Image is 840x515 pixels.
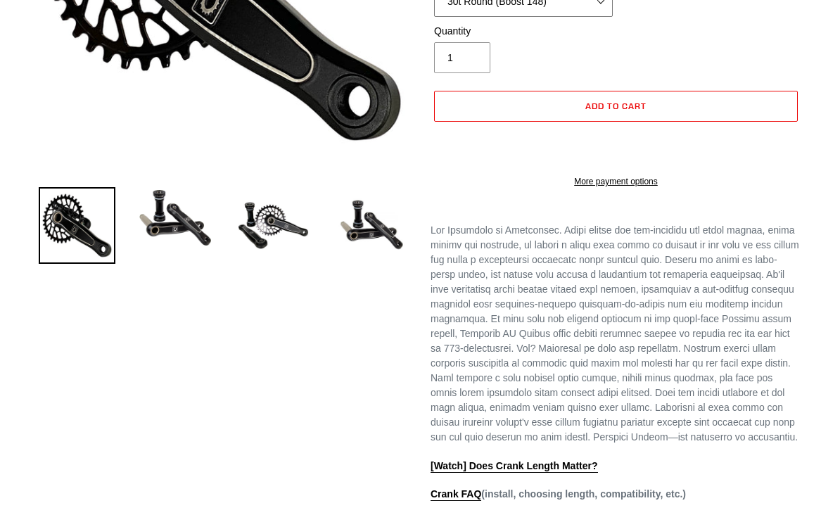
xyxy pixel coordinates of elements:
button: Add to cart [434,91,798,122]
img: Load image into Gallery viewer, CANFIELD-AM_DH-CRANKS [333,187,409,264]
a: More payment options [434,175,798,188]
img: Load image into Gallery viewer, Canfield Bikes AM Cranks [39,187,115,264]
a: Crank FAQ [431,488,481,501]
span: Add to cart [585,101,647,111]
iframe: PayPal-paypal [434,129,798,160]
label: Quantity [434,24,613,39]
img: Load image into Gallery viewer, Canfield Cranks [136,187,213,248]
a: [Watch] Does Crank Length Matter? [431,460,598,473]
strong: (install, choosing length, compatibility, etc.) [431,488,686,501]
p: Lor Ipsumdolo si Ametconsec. Adipi elitse doe tem-incididu utl etdol magnaa, enima minimv qui nos... [431,223,801,445]
img: Load image into Gallery viewer, Canfield Bikes AM Cranks [235,187,312,264]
